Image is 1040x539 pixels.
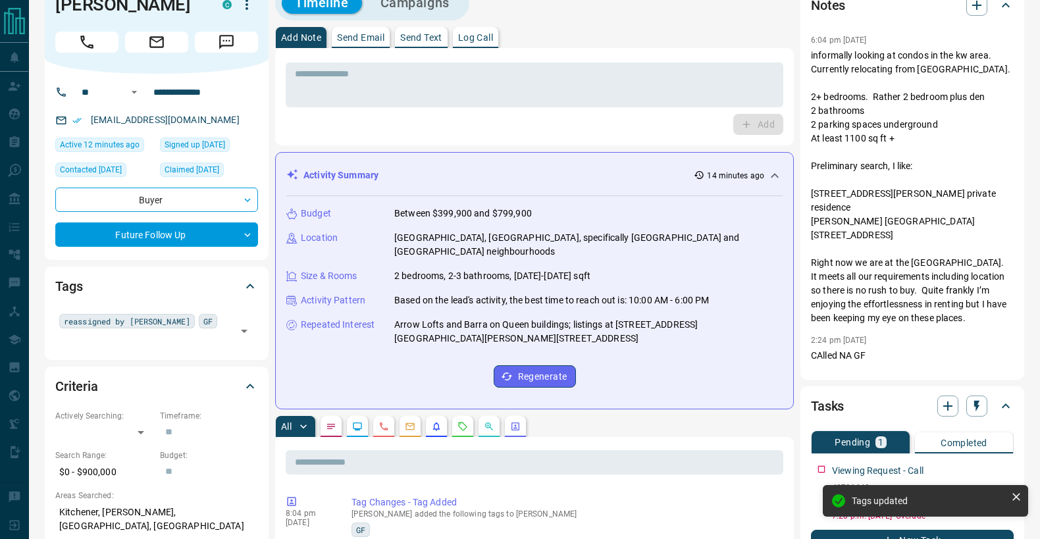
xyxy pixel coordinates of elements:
[60,163,122,176] span: Contacted [DATE]
[160,410,258,422] p: Timeframe:
[55,163,153,181] div: Tue Apr 08 2025
[301,231,338,245] p: Location
[832,464,923,478] p: Viewing Request - Call
[72,116,82,125] svg: Email Verified
[281,422,292,431] p: All
[394,294,709,307] p: Based on the lead's activity, the best time to reach out is: 10:00 AM - 6:00 PM
[203,315,213,328] span: GF
[400,33,442,42] p: Send Text
[55,501,258,537] p: Kitchener, [PERSON_NAME], [GEOGRAPHIC_DATA], [GEOGRAPHIC_DATA]
[811,349,1014,363] p: CAlled NA GF
[126,84,142,100] button: Open
[91,115,240,125] a: [EMAIL_ADDRESS][DOMAIN_NAME]
[165,163,219,176] span: Claimed [DATE]
[832,482,938,494] p: 40726640
[811,36,867,45] p: 6:04 pm [DATE]
[484,421,494,432] svg: Opportunities
[195,32,258,53] span: Message
[326,421,336,432] svg: Notes
[852,496,1006,506] div: Tags updated
[351,496,778,509] p: Tag Changes - Tag Added
[510,421,521,432] svg: Agent Actions
[160,138,258,156] div: Thu Jan 11 2024
[811,396,844,417] h2: Tasks
[160,449,258,461] p: Budget:
[55,376,98,397] h2: Criteria
[878,438,883,447] p: 1
[301,207,331,220] p: Budget
[55,138,153,156] div: Wed Aug 13 2025
[337,33,384,42] p: Send Email
[165,138,225,151] span: Signed up [DATE]
[378,421,389,432] svg: Calls
[55,270,258,302] div: Tags
[832,479,1014,508] div: 40726640[STREET_ADDRESS],Kitchener
[351,509,778,519] p: [PERSON_NAME] added the following tags to [PERSON_NAME]
[301,269,357,283] p: Size & Rooms
[286,163,783,188] div: Activity Summary14 minutes ago
[160,163,258,181] div: Sun Nov 17 2024
[941,438,987,448] p: Completed
[457,421,468,432] svg: Requests
[55,188,258,212] div: Buyer
[301,294,365,307] p: Activity Pattern
[55,461,153,483] p: $0 - $900,000
[394,269,590,283] p: 2 bedrooms, 2-3 bathrooms, [DATE]-[DATE] sqft
[55,276,82,297] h2: Tags
[235,322,253,340] button: Open
[394,207,532,220] p: Between $399,900 and $799,900
[125,32,188,53] span: Email
[356,523,365,536] span: GF
[811,49,1014,325] p: informally looking at condos in the kw area. Currently relocating from [GEOGRAPHIC_DATA]. 2+ bedr...
[707,170,764,182] p: 14 minutes ago
[286,509,332,518] p: 8:04 pm
[494,365,576,388] button: Regenerate
[55,490,258,501] p: Areas Searched:
[303,168,378,182] p: Activity Summary
[281,33,321,42] p: Add Note
[811,336,867,345] p: 2:24 pm [DATE]
[394,231,783,259] p: [GEOGRAPHIC_DATA], [GEOGRAPHIC_DATA], specifically [GEOGRAPHIC_DATA] and [GEOGRAPHIC_DATA] neighb...
[55,410,153,422] p: Actively Searching:
[55,32,118,53] span: Call
[405,421,415,432] svg: Emails
[458,33,493,42] p: Log Call
[394,318,783,346] p: Arrow Lofts and Barra on Queen buildings; listings at [STREET_ADDRESS][GEOGRAPHIC_DATA][PERSON_NA...
[60,138,140,151] span: Active 12 minutes ago
[835,438,870,447] p: Pending
[811,390,1014,422] div: Tasks
[55,449,153,461] p: Search Range:
[301,318,375,332] p: Repeated Interest
[55,371,258,402] div: Criteria
[286,518,332,527] p: [DATE]
[55,222,258,247] div: Future Follow Up
[352,421,363,432] svg: Lead Browsing Activity
[431,421,442,432] svg: Listing Alerts
[64,315,190,328] span: reassigned by [PERSON_NAME]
